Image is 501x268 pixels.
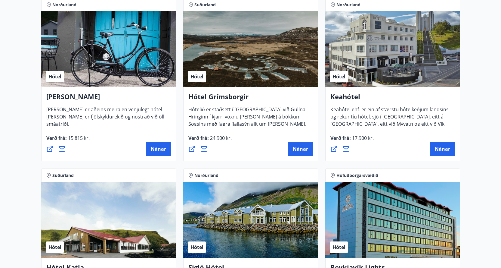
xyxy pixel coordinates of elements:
button: Nánar [146,142,171,156]
span: [PERSON_NAME] er aðeins meira en venjulegt hótel. [PERSON_NAME] er fjölskyldurekið og nostrað við... [46,106,164,132]
button: Nánar [288,142,313,156]
span: Hótel [190,244,203,251]
span: Norðurland [336,2,360,8]
span: Verð frá : [188,135,232,146]
span: 15.815 kr. [67,135,90,141]
span: Hótel [332,244,345,251]
h4: Keahótel [330,92,455,106]
span: Verð frá : [330,135,374,146]
span: 24.900 kr. [209,135,232,141]
span: Nánar [151,146,166,152]
span: Hótel [48,244,61,251]
span: Höfuðborgarsvæðið [336,172,378,178]
span: Keahótel ehf. er ein af stærstu hótelkeðjum landsins og rekur tíu hótel, sjö í [GEOGRAPHIC_DATA],... [330,106,449,147]
span: Norðurland [194,172,218,178]
h4: [PERSON_NAME] [46,92,171,106]
span: Verð frá : [46,135,90,146]
h4: Hótel Grímsborgir [188,92,313,106]
span: Hótel [48,73,61,80]
span: Suðurland [52,172,74,178]
span: Hótel [190,73,203,80]
span: Norðurland [52,2,76,8]
button: Nánar [430,142,455,156]
span: Hótelið er staðsett í [GEOGRAPHIC_DATA] við Gullna Hringinn í kjarri vöxnu [PERSON_NAME] á bökkum... [188,106,306,147]
span: Nánar [435,146,450,152]
span: 17.900 kr. [351,135,374,141]
span: Suðurland [194,2,216,8]
span: Hótel [332,73,345,80]
span: Nánar [293,146,308,152]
